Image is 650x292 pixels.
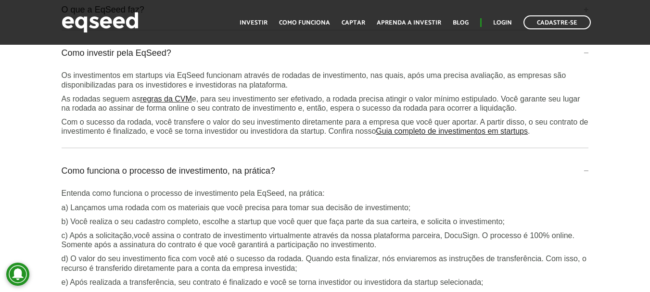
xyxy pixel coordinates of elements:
p: Os investimentos em startups via EqSeed funcionam através de rodadas de investimento, nas quais, ... [62,71,589,89]
a: Como funciona [279,20,330,26]
a: Investir [240,20,268,26]
img: EqSeed [62,10,139,35]
p: Entenda como funciona o processo de investimento pela EqSeed, na prática: [62,189,589,198]
a: Aprenda a investir [377,20,441,26]
a: Login [493,20,512,26]
p: b) Você realiza o seu cadastro completo, escolhe a startup que você quer que faça parte da sua ca... [62,217,589,226]
p: e) Após realizada a transferência, seu contrato é finalizado e você se torna investidor ou invest... [62,278,589,287]
p: Com o sucesso da rodada, você transfere o valor do seu investimento diretamente para a empresa qu... [62,117,589,136]
p: a) Lançamos uma rodada com os materiais que você precisa para tomar sua decisão de investimento; [62,203,589,212]
a: Blog [453,20,469,26]
a: regras da CVM [140,95,192,103]
p: d) O valor do seu investimento fica com você até o sucesso da rodada. Quando esta finalizar, nós ... [62,254,589,272]
a: Captar [342,20,365,26]
a: Guia completo de investimentos em startups [376,127,528,135]
p: As rodadas seguem as e, para seu investimento ser efetivado, a rodada precisa atingir o valor mín... [62,94,589,113]
a: Cadastre-se [523,15,591,29]
a: Como investir pela EqSeed? [62,40,589,66]
a: Como funciona o processo de investimento, na prática? [62,158,589,184]
p: c) Após a solicitação,você assina o contrato de investimento virtualmente através da nossa plataf... [62,231,589,249]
